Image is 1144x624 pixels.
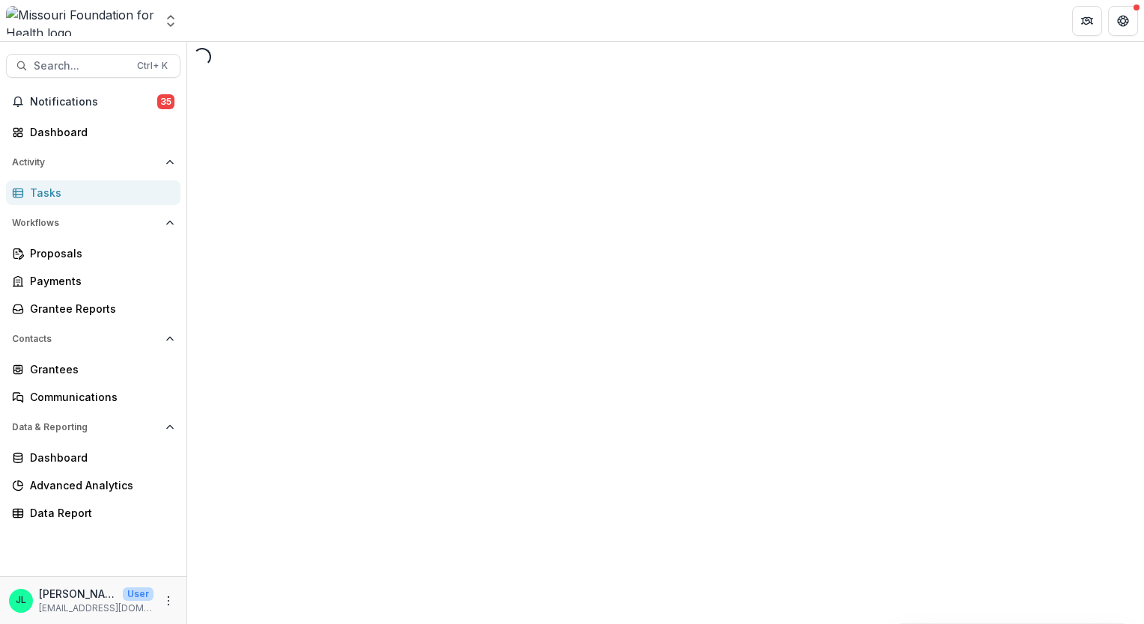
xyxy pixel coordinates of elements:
[6,385,180,409] a: Communications
[30,361,168,377] div: Grantees
[12,334,159,344] span: Contacts
[6,150,180,174] button: Open Activity
[6,501,180,525] a: Data Report
[160,6,181,36] button: Open entity switcher
[6,120,180,144] a: Dashboard
[6,54,180,78] button: Search...
[157,94,174,109] span: 35
[6,6,154,36] img: Missouri Foundation for Health logo
[39,586,117,602] p: [PERSON_NAME]
[6,241,180,266] a: Proposals
[1108,6,1138,36] button: Get Help
[30,301,168,316] div: Grantee Reports
[6,90,180,114] button: Notifications35
[30,273,168,289] div: Payments
[6,327,180,351] button: Open Contacts
[6,357,180,382] a: Grantees
[6,473,180,498] a: Advanced Analytics
[12,218,159,228] span: Workflows
[30,96,157,108] span: Notifications
[123,587,153,601] p: User
[134,58,171,74] div: Ctrl + K
[6,296,180,321] a: Grantee Reports
[12,422,159,432] span: Data & Reporting
[6,180,180,205] a: Tasks
[30,450,168,465] div: Dashboard
[30,245,168,261] div: Proposals
[30,477,168,493] div: Advanced Analytics
[6,269,180,293] a: Payments
[6,211,180,235] button: Open Workflows
[12,157,159,168] span: Activity
[30,389,168,405] div: Communications
[6,415,180,439] button: Open Data & Reporting
[16,596,26,605] div: Jessi LaRose
[30,185,168,201] div: Tasks
[30,505,168,521] div: Data Report
[39,602,153,615] p: [EMAIL_ADDRESS][DOMAIN_NAME]
[30,124,168,140] div: Dashboard
[1072,6,1102,36] button: Partners
[34,60,128,73] span: Search...
[159,592,177,610] button: More
[6,445,180,470] a: Dashboard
